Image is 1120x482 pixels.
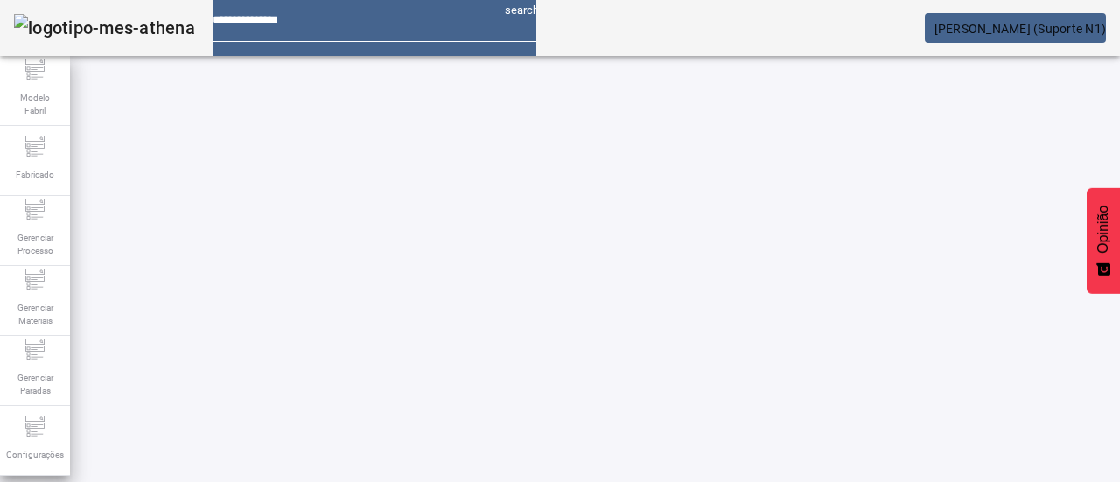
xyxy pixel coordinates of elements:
[14,14,195,42] img: logotipo-mes-athena
[1095,206,1110,254] font: Opinião
[6,450,64,459] font: Configurações
[17,233,53,255] font: Gerenciar Processo
[17,303,53,325] font: Gerenciar Materiais
[20,93,50,115] font: Modelo Fabril
[934,22,1107,36] font: [PERSON_NAME] (Suporte N1)
[1087,188,1120,294] button: Feedback - Mostrar pesquisa
[16,170,54,179] font: Fabricado
[17,373,53,395] font: Gerenciar Paradas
